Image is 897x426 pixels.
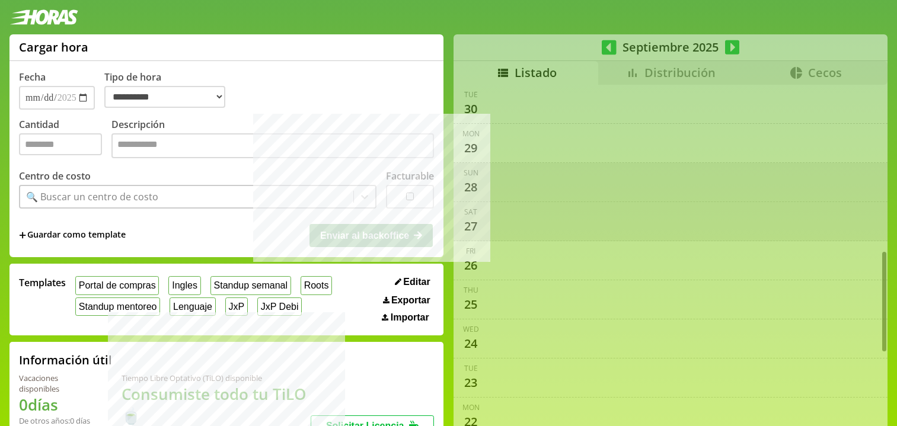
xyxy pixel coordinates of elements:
[19,415,93,426] div: De otros años: 0 días
[168,276,200,294] button: Ingles
[391,295,430,306] span: Exportar
[386,169,434,182] label: Facturable
[19,229,26,242] span: +
[403,277,430,287] span: Editar
[19,71,46,84] label: Fecha
[170,297,215,316] button: Lenguaje
[210,276,291,294] button: Standup semanal
[19,39,88,55] h1: Cargar hora
[104,71,235,110] label: Tipo de hora
[19,352,112,368] h2: Información útil
[75,276,159,294] button: Portal de compras
[111,133,434,158] textarea: Descripción
[225,297,248,316] button: JxP
[19,229,126,242] span: +Guardar como template
[75,297,160,316] button: Standup mentoreo
[9,9,78,25] img: logotipo
[391,276,434,288] button: Editar
[391,312,429,323] span: Importar
[257,297,302,316] button: JxP Debi
[19,373,93,394] div: Vacaciones disponibles
[301,276,332,294] button: Roots
[19,169,91,182] label: Centro de costo
[104,86,225,108] select: Tipo de hora
[122,373,311,383] div: Tiempo Libre Optativo (TiLO) disponible
[379,294,434,306] button: Exportar
[19,133,102,155] input: Cantidad
[122,383,311,426] h1: Consumiste todo tu TiLO 🍵
[111,118,434,161] label: Descripción
[19,394,93,415] h1: 0 días
[26,190,158,203] div: 🔍 Buscar un centro de costo
[19,118,111,161] label: Cantidad
[19,276,66,289] span: Templates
